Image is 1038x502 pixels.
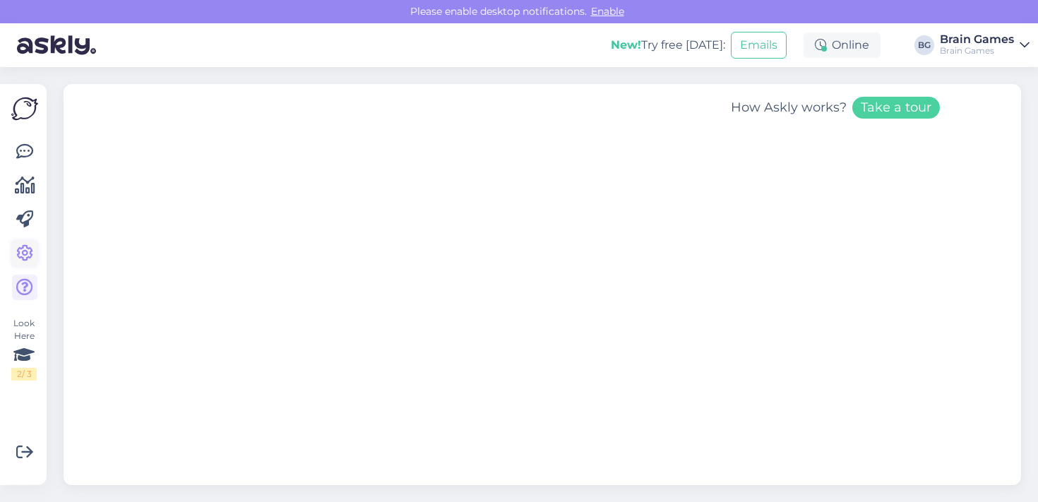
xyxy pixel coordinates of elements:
[611,37,725,54] div: Try free [DATE]:
[587,5,628,18] span: Enable
[64,131,1021,485] iframe: Askly Tutorials
[611,38,641,52] b: New!
[731,32,787,59] button: Emails
[940,45,1014,56] div: Brain Games
[804,32,881,58] div: Online
[940,34,1030,56] a: Brain GamesBrain Games
[914,35,934,55] div: BG
[940,34,1014,45] div: Brain Games
[852,97,940,119] button: Take a tour
[11,317,37,381] div: Look Here
[731,97,940,119] div: How Askly works?
[11,95,38,122] img: Askly Logo
[11,368,37,381] div: 2 / 3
